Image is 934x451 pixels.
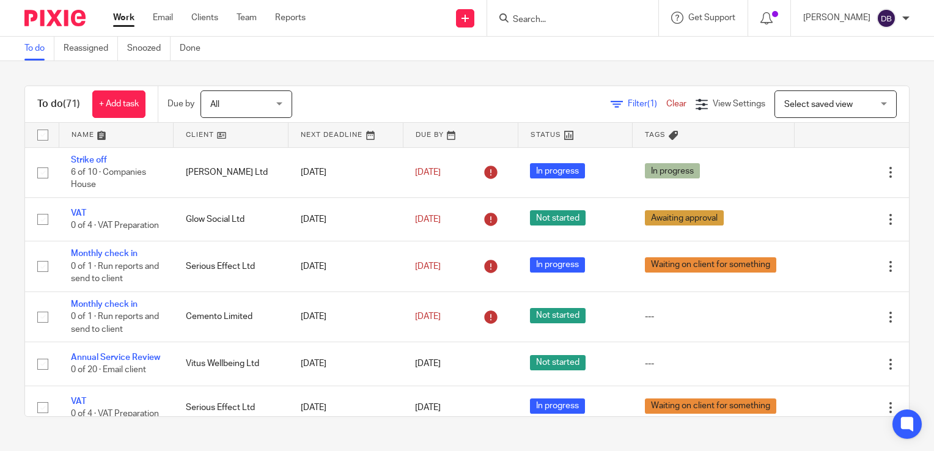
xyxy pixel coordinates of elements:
span: View Settings [713,100,765,108]
td: [PERSON_NAME] Ltd [174,147,289,197]
span: Waiting on client for something [645,398,776,414]
span: 0 of 4 · VAT Preparation [71,221,159,230]
p: [PERSON_NAME] [803,12,870,24]
span: Not started [530,355,586,370]
td: Cemento Limited [174,291,289,342]
span: (1) [647,100,657,108]
td: [DATE] [289,386,403,429]
span: Not started [530,308,586,323]
span: Filter [628,100,666,108]
span: In progress [645,163,700,178]
a: Monthly check in [71,300,138,309]
a: Annual Service Review [71,353,160,362]
span: Awaiting approval [645,210,724,226]
td: Serious Effect Ltd [174,386,289,429]
a: + Add task [92,90,145,118]
span: Not started [530,210,586,226]
td: [DATE] [289,291,403,342]
a: VAT [71,209,86,218]
input: Search [512,15,622,26]
a: Monthly check in [71,249,138,258]
td: Glow Social Ltd [174,197,289,241]
span: [DATE] [415,403,441,412]
p: Due by [167,98,194,110]
h1: To do [37,98,80,111]
div: --- [645,358,782,370]
img: Pixie [24,10,86,26]
span: (71) [63,99,80,109]
span: Get Support [688,13,735,22]
a: Clear [666,100,686,108]
span: [DATE] [415,168,441,177]
span: [DATE] [415,262,441,271]
span: Select saved view [784,100,853,109]
span: 0 of 4 · VAT Preparation [71,409,159,418]
a: Team [237,12,257,24]
td: [DATE] [289,197,403,241]
span: All [210,100,219,109]
a: Snoozed [127,37,171,61]
a: Clients [191,12,218,24]
span: [DATE] [415,215,441,224]
a: Done [180,37,210,61]
span: 0 of 1 · Run reports and send to client [71,262,159,284]
a: Reports [275,12,306,24]
span: 0 of 20 · Email client [71,366,146,375]
span: Tags [645,131,666,138]
span: 0 of 1 · Run reports and send to client [71,312,159,334]
td: [DATE] [289,147,403,197]
td: [DATE] [289,241,403,291]
span: In progress [530,163,585,178]
span: In progress [530,398,585,414]
a: Strike off [71,156,107,164]
span: [DATE] [415,312,441,321]
a: Reassigned [64,37,118,61]
span: In progress [530,257,585,273]
td: [DATE] [289,342,403,386]
span: Waiting on client for something [645,257,776,273]
a: Email [153,12,173,24]
a: VAT [71,397,86,406]
span: 6 of 10 · Companies House [71,168,146,189]
a: To do [24,37,54,61]
a: Work [113,12,134,24]
div: --- [645,310,782,323]
td: Vitus Wellbeing Ltd [174,342,289,386]
img: svg%3E [877,9,896,28]
span: [DATE] [415,359,441,368]
td: Serious Effect Ltd [174,241,289,291]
